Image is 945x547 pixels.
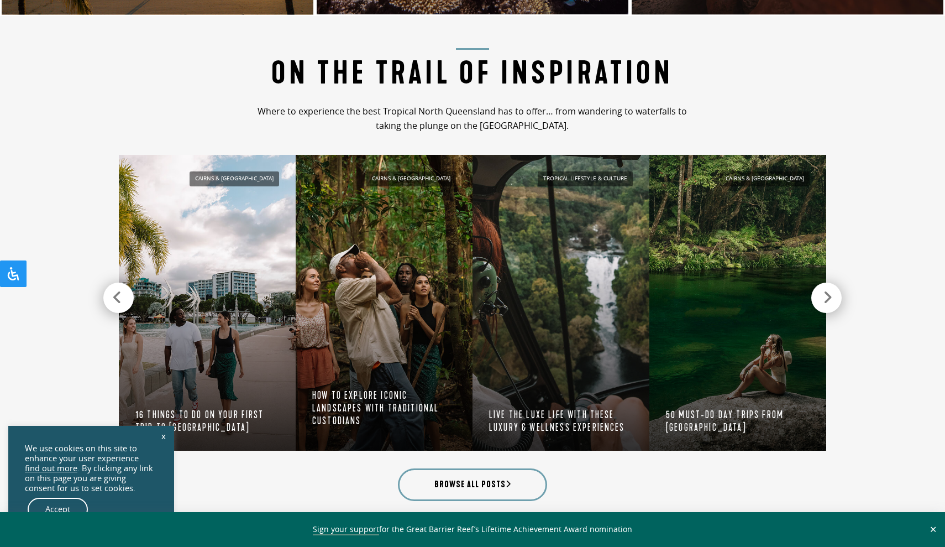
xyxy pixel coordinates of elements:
span: for the Great Barrier Reef’s Lifetime Achievement Award nomination [313,524,632,535]
p: Where to experience the best Tropical North Queensland has to offer… from wandering to waterfalls... [248,105,697,133]
a: Browse all posts [398,468,547,501]
a: find out more [25,463,77,473]
a: x [156,424,171,448]
a: Cairns & [GEOGRAPHIC_DATA] 50 must-do day trips from [GEOGRAPHIC_DATA] [649,155,826,451]
div: We use cookies on this site to enhance your user experience . By clicking any link on this page y... [25,444,158,493]
a: Mossman Gorge Centre Ngadiku Dreamtime Walk Cairns & [GEOGRAPHIC_DATA] How to explore iconic land... [296,155,473,451]
a: cairns esplanade Cairns & [GEOGRAPHIC_DATA] 16 things to do on your first trip to [GEOGRAPHIC_DATA] [119,155,296,451]
a: Sign your support [313,524,379,535]
button: Close [927,524,939,534]
a: Accept [28,498,88,521]
svg: Open Accessibility Panel [7,267,20,280]
a: private helicopter flight over daintree waterfall Tropical Lifestyle & Culture Live the luxe life... [473,155,649,451]
h2: On the Trail of Inspiration [248,48,697,92]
